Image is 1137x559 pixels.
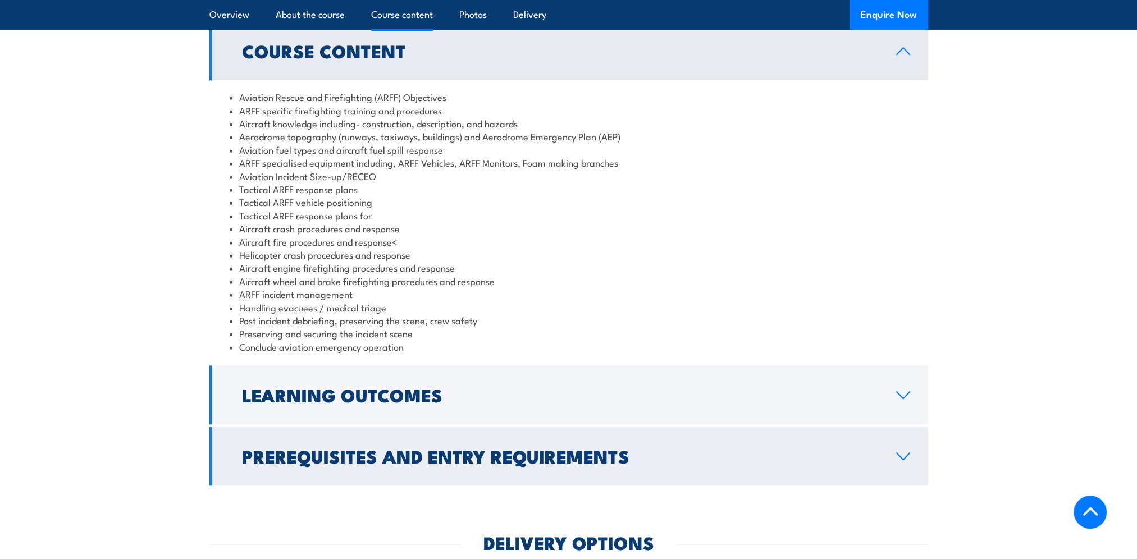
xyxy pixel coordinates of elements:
li: Preserving and securing the incident scene [230,327,908,340]
li: Aerodrome topography (runways, taxiways, buildings) and Aerodrome Emergency Plan (AEP) [230,130,908,143]
li: Helicopter crash procedures and response [230,248,908,261]
h2: Prerequisites and Entry Requirements [242,448,878,464]
li: Aviation Incident Size-up/RECEO [230,169,908,182]
li: Aircraft fire procedures and response< [230,235,908,248]
li: Aviation Rescue and Firefighting (ARFF) Objectives [230,90,908,103]
li: ARFF incident management [230,287,908,300]
li: Aircraft crash procedures and response [230,222,908,235]
h2: DELIVERY OPTIONS [483,534,654,550]
li: Aircraft knowledge including- construction, description, and hazards [230,117,908,130]
li: Tactical ARFF vehicle positioning [230,195,908,208]
h2: Learning Outcomes [242,387,878,402]
li: Post incident debriefing, preserving the scene, crew safety [230,314,908,327]
li: Tactical ARFF response plans [230,182,908,195]
li: Tactical ARFF response plans for [230,209,908,222]
li: Aviation fuel types and aircraft fuel spill response [230,143,908,156]
li: Aircraft engine firefighting procedures and response [230,261,908,274]
h2: Course Content [242,43,878,58]
li: Aircraft wheel and brake firefighting procedures and response [230,274,908,287]
li: ARFF specialised equipment including, ARFF Vehicles, ARFF Monitors, Foam making branches [230,156,908,169]
a: Course Content [209,21,928,80]
a: Learning Outcomes [209,365,928,424]
a: Prerequisites and Entry Requirements [209,427,928,485]
li: Handling evacuees / medical triage [230,301,908,314]
li: ARFF specific firefighting training and procedures [230,104,908,117]
li: Conclude aviation emergency operation [230,340,908,353]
